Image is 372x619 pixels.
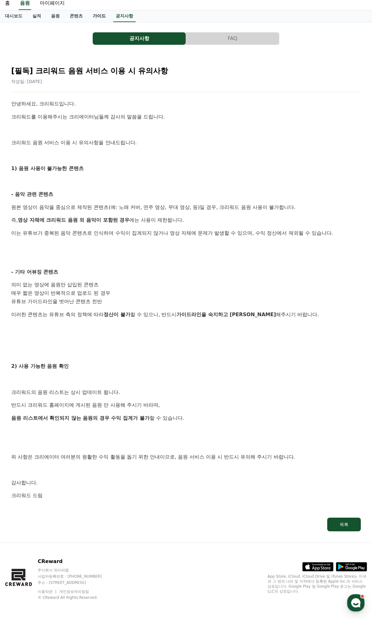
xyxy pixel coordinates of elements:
[11,281,361,289] li: 의미 없는 영상에 음원만 삽입된 콘텐츠
[11,216,361,224] p: 즉, 에는 사용이 제한됩니다.
[65,10,88,22] a: 콘텐츠
[2,197,41,213] a: 홈
[11,311,361,319] p: 이러한 콘텐츠는 유튜브 측의 정책에 따라 할 수 있으니, 반드시 해주시기 바랍니다.
[340,521,348,528] div: 목록
[11,269,58,275] strong: - 기타 어뷰징 콘텐츠
[96,206,104,211] span: 설정
[18,217,129,223] strong: 영상 자체에 크리워드 음원 외 음악이 포함된 경우
[11,401,361,409] p: 반드시 크리워드 홈페이지에 게시된 음원 만 사용해 주시기 바라며,
[113,10,136,22] a: 공지사항
[11,165,84,171] strong: 1) 음원 사용이 불가능한 콘텐츠
[186,32,279,45] button: FAQ
[38,580,114,585] p: 주소 : [STREET_ADDRESS]
[38,589,57,594] a: 이용약관
[11,453,361,461] p: 위 사항은 크리에이터 여러분의 원활한 수익 활동을 돕기 위한 안내이므로, 음원 서비스 이용 시 반드시 유의해 주시기 바랍니다.
[11,414,361,422] p: 할 수 있습니다.
[41,197,80,213] a: 대화
[11,289,361,298] li: 매우 짧은 영상이 반복적으로 업로드 된 경우
[11,113,361,121] p: 크리워드를 이용해주시는 크리에이터님들께 감사의 말씀을 드립니다.
[20,206,23,211] span: 홈
[27,10,46,22] a: 실적
[11,298,361,306] li: 유튜브 가이드라인을 벗어난 콘텐츠 전반
[38,595,114,600] p: © CReward All Rights Reserved.
[11,363,69,369] strong: 2) 사용 가능한 음원 확인
[327,518,361,531] button: 목록
[38,558,114,565] p: CReward
[11,518,361,531] a: 목록
[11,415,150,421] strong: 음원 리스트에서 확인되지 않는 음원의 경우 수익 집계가 불가
[11,492,361,500] p: 크리워드 드림
[38,568,114,573] p: 주식회사 와이피랩
[46,10,65,22] a: 음원
[104,312,130,317] strong: 정산이 불가
[11,229,361,237] p: 이는 유튜브가 중복된 음악 콘텐츠로 인식하여 수익이 집계되지 않거나 영상 자체에 문제가 발생할 수 있으며, 수익 정산에서 제외될 수 있습니다.
[11,191,53,197] strong: - 음악 관련 콘텐츠
[11,479,361,487] p: 감사합니다.
[80,197,119,213] a: 설정
[267,574,367,594] p: App Store, iCloud, iCloud Drive 및 iTunes Store는 미국과 그 밖의 나라 및 지역에서 등록된 Apple Inc.의 서비스 상표입니다. Goo...
[11,388,361,396] p: 크리워드의 음원 리스트는 상시 업데이트 됩니다.
[38,574,114,579] p: 사업자등록번호 : [PHONE_NUMBER]
[59,589,89,594] a: 개인정보처리방침
[11,203,361,211] p: 원본 영상이 음악을 중심으로 제작된 콘텐츠(예: 노래 커버, 연주 영상, 무대 영상, 등)일 경우, 크리워드 음원 사용이 불가합니다.
[57,207,64,212] span: 대화
[11,100,361,108] p: 안녕하세요, 크리워드입니다.
[11,79,42,84] span: 작성일: [DATE]
[11,139,361,147] p: 크리워드 음원 서비스 이용 시 유의사항을 안내드립니다.
[93,32,186,45] button: 공지사항
[88,10,111,22] a: 가이드
[11,66,361,76] h2: [필독] 크리워드 음원 서비스 이용 시 유의사항
[176,312,276,317] strong: 가이드라인을 숙지하고 [PERSON_NAME]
